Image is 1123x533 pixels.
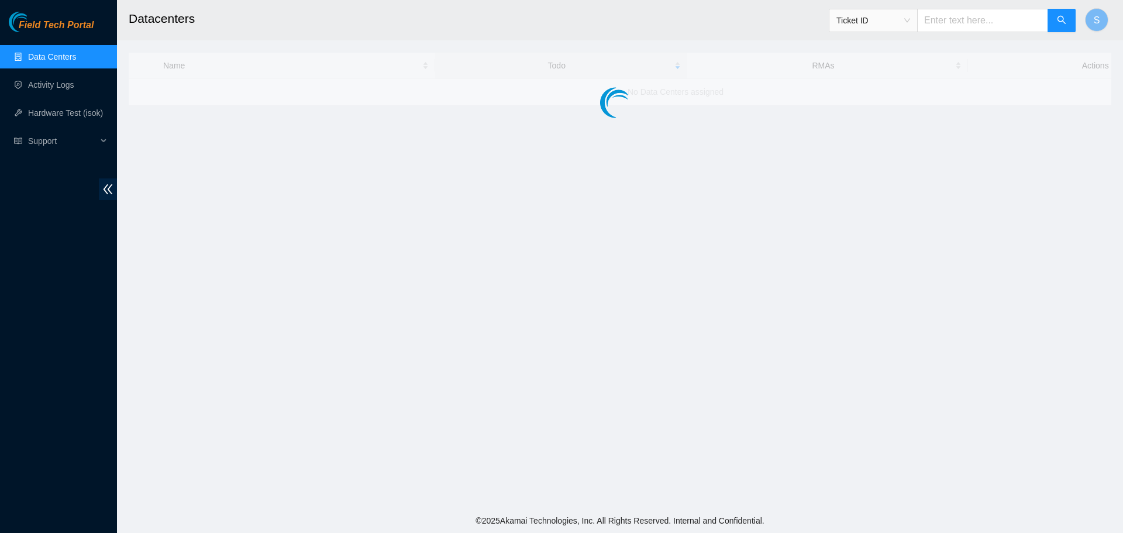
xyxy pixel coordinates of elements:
span: Field Tech Portal [19,20,94,31]
span: S [1094,13,1100,27]
span: double-left [99,178,117,200]
footer: © 2025 Akamai Technologies, Inc. All Rights Reserved. Internal and Confidential. [117,508,1123,533]
img: Akamai Technologies [9,12,59,32]
a: Akamai TechnologiesField Tech Portal [9,21,94,36]
input: Enter text here... [917,9,1048,32]
span: Support [28,129,97,153]
span: Ticket ID [836,12,910,29]
button: search [1048,9,1076,32]
a: Data Centers [28,52,76,61]
span: read [14,137,22,145]
button: S [1085,8,1108,32]
span: search [1057,15,1066,26]
a: Activity Logs [28,80,74,90]
a: Hardware Test (isok) [28,108,103,118]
